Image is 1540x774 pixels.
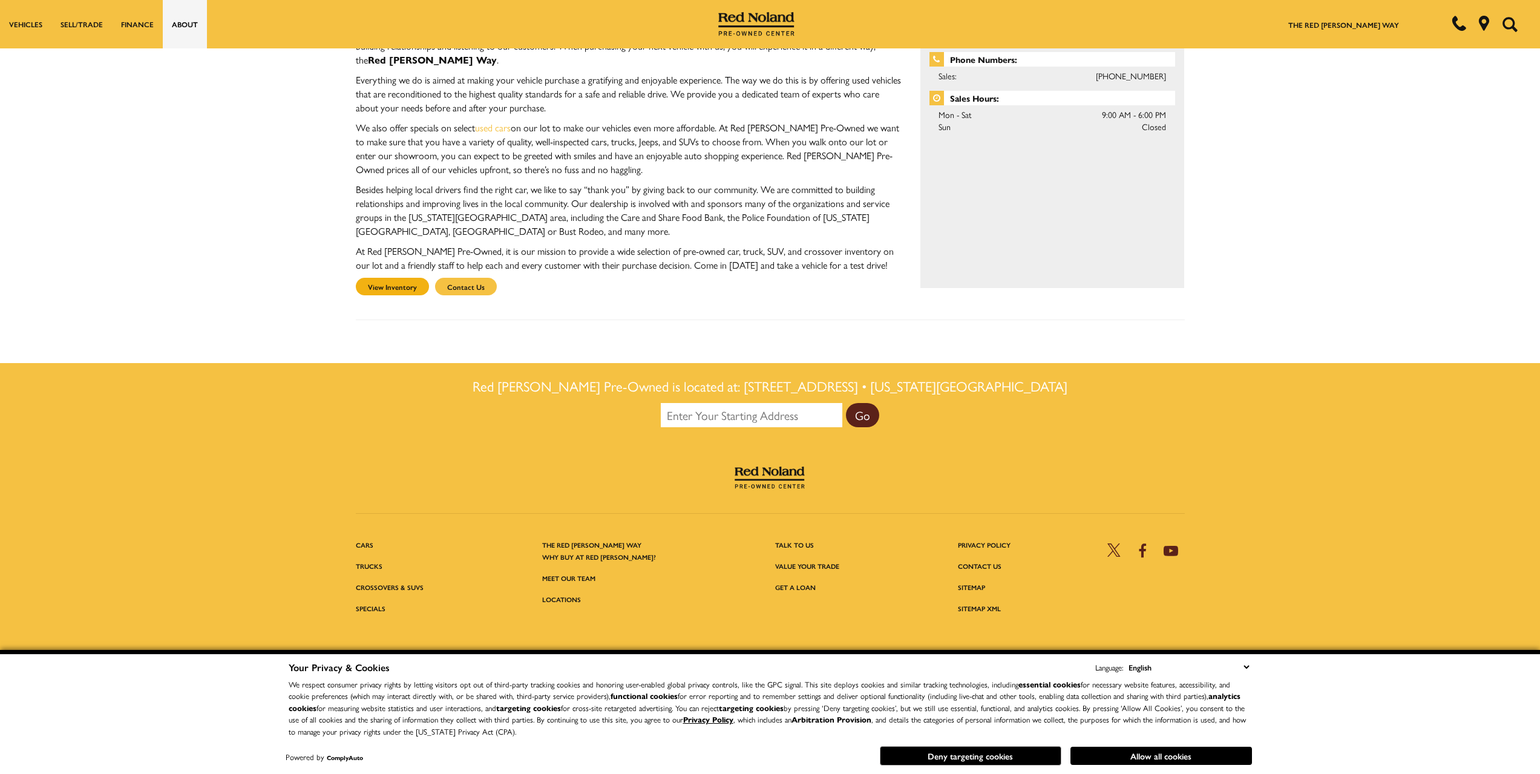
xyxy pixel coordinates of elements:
div: Language: [1095,663,1123,671]
a: ComplyAuto [327,753,363,762]
a: Red Noland Pre-Owned [718,16,795,28]
a: Talk to Us [775,540,814,549]
img: Red Noland Pre-Owned [718,12,795,36]
button: Allow all cookies [1070,747,1252,765]
a: Why Buy at Red [PERSON_NAME]? [542,553,656,562]
p: We respect consumer privacy rights by letting visitors opt out of third-party tracking cookies an... [289,678,1252,738]
a: Cars [356,540,373,549]
a: Specials [356,604,385,613]
a: Value Your Trade [775,562,839,571]
a: Privacy Policy [958,540,1011,549]
strong: essential cookies [1018,678,1081,690]
button: Deny targeting cookies [880,746,1061,766]
a: Contact Us [435,278,497,295]
span: Phone Numbers: [929,52,1176,67]
div: The was founded in [DATE] with the philosophy that customers are the first priority. That means b... [347,25,911,307]
button: Go [846,403,879,427]
span: 9:00 AM - 6:00 PM [1102,108,1166,120]
a: Sitemap [958,583,985,592]
a: Locations [542,595,581,604]
a: Meet Our Team [542,574,595,583]
span: Sales Hours: [929,91,1176,105]
img: Red Noland Pre-Owned [735,467,805,489]
strong: targeting cookies [719,702,784,713]
a: Open Twitter in a new window [1102,538,1126,562]
p: Besides helping local drivers find the right car, we like to say “thank you” by giving back to ou... [356,182,902,238]
strong: Arbitration Provision [791,713,871,725]
input: Enter Your Starting Address for Directions [661,403,842,427]
span: Closed [1142,120,1166,133]
span: Mon - Sat [939,108,972,120]
strong: functional cookies [611,690,678,701]
a: Open Facebook in a new window [1130,539,1155,563]
a: used cars [475,120,511,134]
p: At Red [PERSON_NAME] Pre-Owned, it is our mission to provide a wide selection of pre-owned car, t... [356,244,902,272]
strong: targeting cookies [496,702,561,713]
span: [STREET_ADDRESS] • [US_STATE][GEOGRAPHIC_DATA] [744,376,1067,396]
a: Contact Us [958,562,1001,571]
span: Sales: [939,70,957,82]
a: Sitemap XML [958,604,1001,613]
div: Powered by [286,753,363,761]
strong: analytics cookies [289,690,1240,713]
p: We also offer specials on select on our lot to make our vehicles even more affordable. At Red [PE... [356,120,902,176]
p: Everything we do is aimed at making your vehicle purchase a gratifying and enjoyable experience. ... [356,73,902,114]
select: Language Select [1126,660,1252,674]
strong: Red [PERSON_NAME] Way [368,53,497,67]
span: Your Privacy & Cookies [289,660,390,674]
a: Get A Loan [775,583,816,592]
a: Crossovers & SUVs [356,583,424,592]
span: Red [PERSON_NAME] Pre-Owned is located at: [473,376,740,396]
a: View Inventory [356,278,429,295]
a: [PHONE_NUMBER] [1096,70,1166,82]
button: Open the search field [1498,1,1522,48]
a: Privacy Policy [683,713,733,725]
a: The Red [PERSON_NAME] Way [542,540,641,549]
a: Open Youtube-play in a new window [1159,539,1183,563]
a: Trucks [356,562,382,571]
span: Sun [939,120,951,133]
a: The Red [PERSON_NAME] Way [1288,19,1399,30]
